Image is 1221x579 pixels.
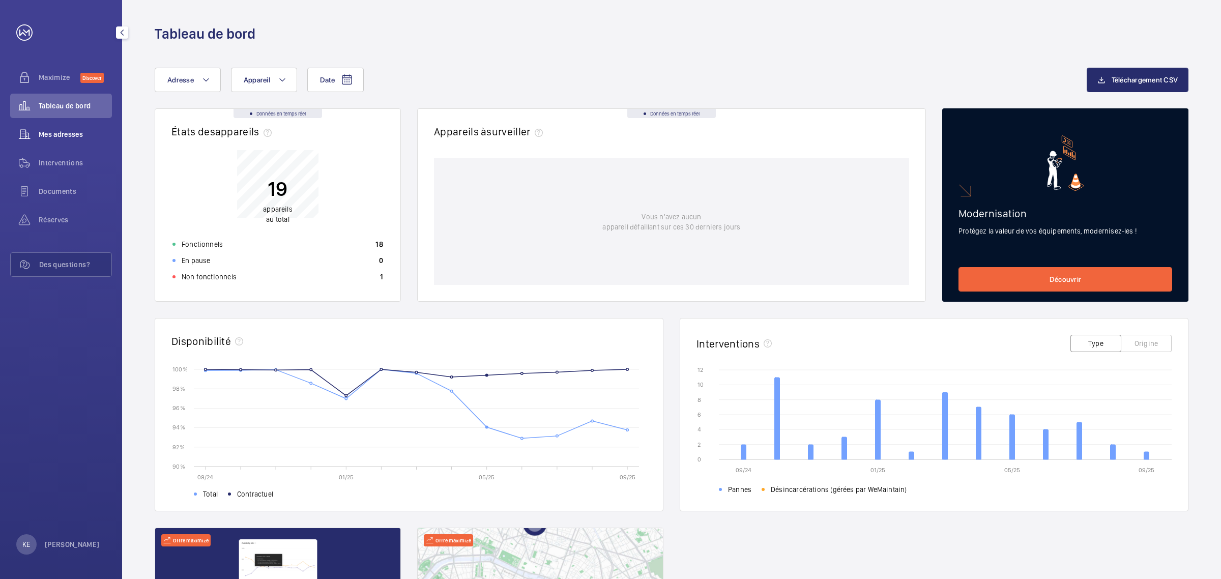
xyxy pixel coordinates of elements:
[155,68,221,92] button: Adresse
[697,411,701,418] text: 6
[182,239,223,249] p: Fonctionnels
[182,255,210,266] p: En pause
[172,365,188,372] text: 100 %
[958,226,1172,236] p: Protégez la valeur de vos équipements, modernisez-les !
[39,72,80,82] span: Maximize
[171,125,276,138] h2: États des
[237,489,273,499] span: Contractuel
[39,158,112,168] span: Interventions
[375,239,383,249] p: 18
[39,101,112,111] span: Tableau de bord
[1047,135,1084,191] img: marketing-card.svg
[231,68,297,92] button: Appareil
[728,484,751,495] span: Pannes
[45,539,100,549] p: [PERSON_NAME]
[182,272,237,282] p: Non fonctionnels
[161,534,211,546] div: Offre maximize
[307,68,364,92] button: Date
[1070,335,1121,352] button: Type
[627,109,716,118] div: Données en temps réel
[155,24,255,43] h1: Tableau de bord
[172,462,185,470] text: 90 %
[39,215,112,225] span: Réserves
[602,212,740,232] p: Vous n'avez aucun appareil défaillant sur ces 30 derniers jours
[339,474,354,481] text: 01/25
[39,129,112,139] span: Mes adresses
[1121,335,1172,352] button: Origine
[870,467,885,474] text: 01/25
[172,443,185,450] text: 92 %
[697,366,703,373] text: 12
[958,267,1172,292] a: Découvrir
[736,467,751,474] text: 09/24
[380,272,383,282] p: 1
[771,484,907,495] span: Désincarcérations (gérées par WeMaintain)
[172,424,185,431] text: 94 %
[696,337,760,350] h2: Interventions
[167,76,194,84] span: Adresse
[171,335,231,348] h2: Disponibilité
[1087,68,1189,92] button: Téléchargement CSV
[1139,467,1154,474] text: 09/25
[39,259,111,270] span: Des questions?
[434,125,547,138] h2: Appareils à
[486,125,546,138] span: surveiller
[697,441,701,448] text: 2
[697,426,701,433] text: 4
[263,204,293,224] p: au total
[479,474,495,481] text: 05/25
[203,489,218,499] span: Total
[620,474,635,481] text: 09/25
[215,125,276,138] span: appareils
[379,255,383,266] p: 0
[80,73,104,83] span: Discover
[320,76,335,84] span: Date
[263,176,293,201] p: 19
[244,76,270,84] span: Appareil
[697,456,701,463] text: 0
[263,205,293,213] span: appareils
[424,534,473,546] div: Offre maximize
[697,381,704,388] text: 10
[1112,76,1178,84] span: Téléchargement CSV
[172,385,185,392] text: 98 %
[39,186,112,196] span: Documents
[197,474,213,481] text: 09/24
[1004,467,1020,474] text: 05/25
[697,396,701,403] text: 8
[172,404,185,412] text: 96 %
[958,207,1172,220] h2: Modernisation
[22,539,30,549] p: KE
[234,109,322,118] div: Données en temps réel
